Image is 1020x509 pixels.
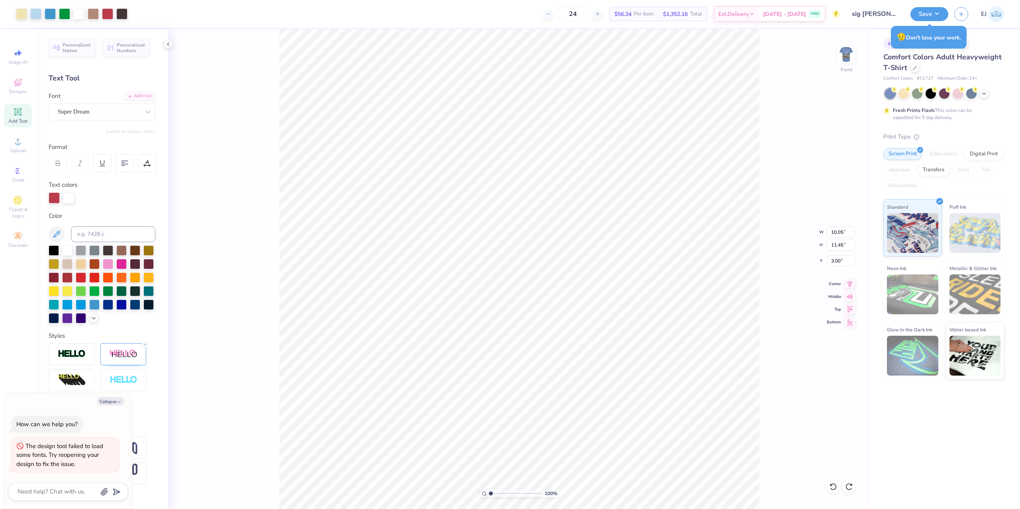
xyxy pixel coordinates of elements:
div: Rhinestones [883,180,922,192]
span: Personalized Numbers [117,42,145,53]
div: Format [49,143,156,152]
input: Untitled Design [846,6,904,22]
span: Image AI [9,59,27,65]
input: e.g. 7428 c [71,226,155,242]
span: EJ [981,10,987,19]
span: 100 % [545,490,557,497]
span: Total [690,10,702,18]
input: – – [557,7,588,21]
label: Text colors [49,180,77,190]
img: Water based Ink [949,336,1001,376]
span: $1,352.16 [663,10,688,18]
div: Add Font [124,92,155,101]
span: Glow in the Dark Ink [887,325,932,334]
span: Minimum Order: 24 + [938,75,977,82]
span: Neon Ink [887,264,906,272]
label: Font [49,92,61,101]
img: Puff Ink [949,213,1001,253]
div: How can we help you? [16,420,78,428]
div: Front [841,66,852,73]
strong: Fresh Prints Flash: [893,107,935,114]
div: Foil [977,164,995,176]
span: Est. Delivery [718,10,749,18]
span: Metallic & Glitter Ink [949,264,996,272]
span: # C1717 [917,75,934,82]
div: The design tool failed to load some fonts. Try reopening your design to fix the issue. [16,442,103,468]
div: Don’t lose your work. [891,26,967,49]
span: 😥 [896,32,906,42]
span: [DATE] - [DATE] [763,10,806,18]
div: Print Type [883,132,1004,141]
span: Standard [887,203,908,211]
img: Front [838,46,854,62]
div: Text Tool [49,73,155,84]
button: Save [910,7,948,21]
div: Transfers [918,164,949,176]
div: # 512380A [883,39,915,49]
span: Bottom [827,319,841,325]
img: Neon Ink [887,274,938,314]
span: Center [827,281,841,287]
div: Digital Print [965,148,1003,160]
img: Shadow [110,349,137,359]
span: Middle [827,294,841,300]
div: Styles [49,331,155,341]
button: Switch to Greek Letters [106,128,155,135]
span: $56.34 [614,10,632,18]
div: Applique [883,164,915,176]
button: Collapse [97,397,124,405]
img: Edgardo Jr [989,6,1004,22]
span: Water based Ink [949,325,986,334]
span: Designs [9,88,27,95]
div: This color can be expedited for 5 day delivery. [893,107,991,121]
span: FREE [811,11,819,17]
span: Puff Ink [949,203,966,211]
span: Upload [10,147,26,154]
img: Glow in the Dark Ink [887,336,938,376]
span: Clipart & logos [4,206,32,219]
img: Metallic & Glitter Ink [949,274,1001,314]
div: Embroidery [924,148,962,160]
span: Decorate [8,242,27,249]
span: Per Item [634,10,653,18]
span: Greek [12,177,24,183]
span: Personalized Names [63,42,91,53]
img: Negative Space [110,376,137,385]
div: Screen Print [883,148,922,160]
span: Comfort Colors Adult Heavyweight T-Shirt [883,52,1002,72]
img: Standard [887,213,938,253]
div: Color [49,211,155,221]
span: Top [827,307,841,312]
a: EJ [981,6,1004,22]
span: Add Text [8,118,27,124]
div: Vinyl [952,164,974,176]
img: Stroke [58,349,86,358]
span: Comfort Colors [883,75,913,82]
img: 3d Illusion [58,374,86,386]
